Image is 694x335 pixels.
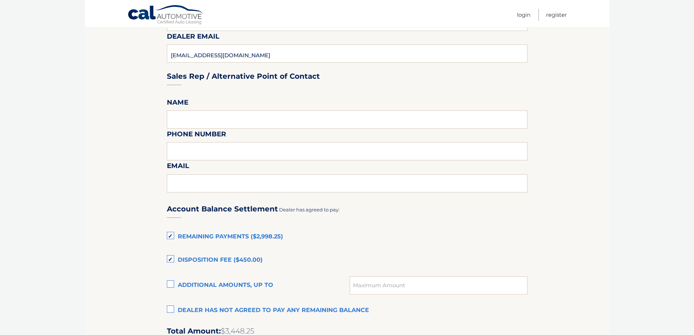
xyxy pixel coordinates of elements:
[167,72,320,81] h3: Sales Rep / Alternative Point of Contact
[167,204,278,214] h3: Account Balance Settlement
[167,230,528,244] label: Remaining Payments ($2,998.25)
[167,129,226,142] label: Phone Number
[167,303,528,318] label: Dealer has not agreed to pay any remaining balance
[350,276,527,295] input: Maximum Amount
[167,160,189,174] label: Email
[167,31,219,44] label: Dealer Email
[167,278,350,293] label: Additional amounts, up to
[279,207,340,213] span: Dealer has agreed to pay:
[167,253,528,268] label: Disposition Fee ($450.00)
[128,5,204,26] a: Cal Automotive
[546,9,567,21] a: Register
[517,9,530,21] a: Login
[167,97,188,110] label: Name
